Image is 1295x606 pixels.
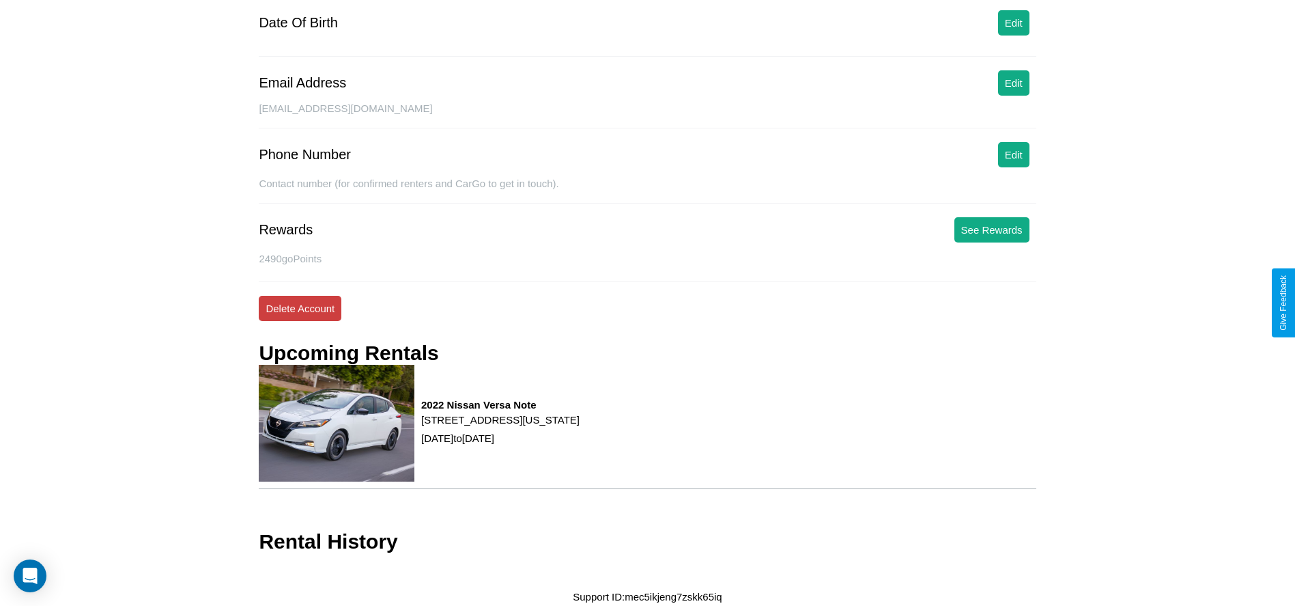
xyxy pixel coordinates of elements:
button: Delete Account [259,296,341,321]
button: Edit [998,142,1029,167]
div: Rewards [259,222,313,238]
h3: 2022 Nissan Versa Note [421,399,580,411]
button: Edit [998,10,1029,36]
p: [STREET_ADDRESS][US_STATE] [421,411,580,429]
div: Phone Number [259,147,351,163]
p: Support ID: mec5ikjeng7zskk65iq [573,588,722,606]
h3: Upcoming Rentals [259,342,438,365]
div: Open Intercom Messenger [14,560,46,592]
div: Email Address [259,75,346,91]
h3: Rental History [259,530,397,553]
div: [EMAIL_ADDRESS][DOMAIN_NAME] [259,102,1036,128]
div: Date Of Birth [259,15,338,31]
div: Give Feedback [1279,275,1288,331]
p: 2490 goPoints [259,249,1036,268]
img: rental [259,365,414,481]
button: See Rewards [954,217,1029,243]
p: [DATE] to [DATE] [421,429,580,447]
div: Contact number (for confirmed renters and CarGo to get in touch). [259,178,1036,204]
button: Edit [998,70,1029,96]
